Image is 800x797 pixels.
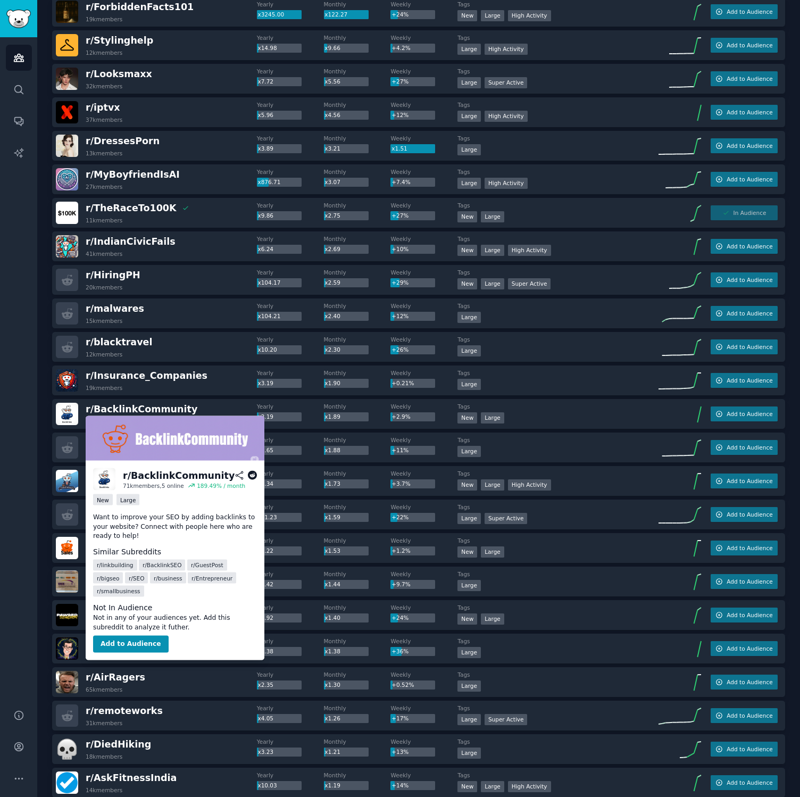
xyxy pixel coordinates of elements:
[391,648,409,654] span: +36%
[257,235,324,243] dt: Yearly
[56,570,78,593] img: PharmaRepCollectables
[257,537,324,544] dt: Yearly
[390,604,457,611] dt: Weekly
[727,75,772,82] span: Add to Audience
[457,245,477,256] div: New
[727,310,772,317] span: Add to Audience
[711,641,778,656] button: Add to Audience
[391,45,410,51] span: +4.2%
[727,142,772,150] span: Add to Audience
[257,648,273,654] span: x1.38
[257,168,324,176] dt: Yearly
[257,514,277,520] span: x11.23
[257,313,280,319] span: x104.21
[711,4,778,19] button: Add to Audience
[457,379,481,390] div: Large
[390,235,457,243] dt: Weekly
[457,34,659,41] dt: Tags
[257,78,273,85] span: x7.72
[86,250,122,258] div: 41k members
[191,561,223,569] span: r/ GuestPost
[324,470,391,477] dt: Monthly
[56,369,78,392] img: Insurance_Companies
[457,269,659,276] dt: Tags
[711,373,778,388] button: Add to Audience
[485,77,528,88] div: Super Active
[457,202,659,209] dt: Tags
[711,775,778,790] button: Add to Audience
[457,111,481,122] div: Large
[257,682,273,688] span: x2.35
[257,436,324,444] dt: Yearly
[391,145,407,152] span: x1.51
[324,101,391,109] dt: Monthly
[86,2,194,12] span: r/ ForbiddenFacts101
[457,101,659,109] dt: Tags
[56,235,78,258] img: IndianCivicFails
[324,313,340,319] span: x2.40
[324,503,391,511] dt: Monthly
[324,615,340,621] span: x1.40
[257,480,273,487] span: x6.34
[257,112,273,118] span: x5.96
[257,101,324,109] dt: Yearly
[457,546,477,558] div: New
[481,412,504,424] div: Large
[727,611,772,619] span: Add to Audience
[481,245,504,256] div: Large
[324,68,391,75] dt: Monthly
[97,587,140,595] span: r/ smallbusiness
[390,101,457,109] dt: Weekly
[56,771,78,794] img: AskFitnessIndia
[324,346,340,353] span: x2.30
[257,212,273,219] span: x9.86
[86,416,264,461] img: BacklinkCommunity
[257,68,324,75] dt: Yearly
[257,279,280,286] span: x104.17
[727,544,772,552] span: Add to Audience
[324,403,391,410] dt: Monthly
[324,648,340,654] span: x1.38
[391,179,410,185] span: +7.4%
[391,480,410,487] span: +3.7%
[86,217,122,224] div: 11k members
[257,369,324,377] dt: Yearly
[86,203,177,213] span: r/ TheRaceTo100K
[257,269,324,276] dt: Yearly
[457,144,481,155] div: Large
[257,470,324,477] dt: Yearly
[727,645,772,652] span: Add to Audience
[390,135,457,142] dt: Weekly
[727,511,772,518] span: Add to Audience
[324,112,340,118] span: x4.56
[86,102,120,113] span: r/ iptvx
[457,135,659,142] dt: Tags
[324,145,340,152] span: x3.21
[257,403,324,410] dt: Yearly
[457,77,481,88] div: Large
[391,246,409,252] span: +10%
[390,503,457,511] dt: Weekly
[390,470,457,477] dt: Weekly
[324,480,340,487] span: x1.73
[391,112,409,118] span: +12%
[116,494,140,505] div: Large
[6,10,31,28] img: GummySearch logo
[86,69,152,79] span: r/ Looksmaxx
[56,537,78,559] img: Sales_Professionals
[390,671,457,678] dt: Weekly
[457,336,659,343] dt: Tags
[457,1,659,8] dt: Tags
[257,503,324,511] dt: Yearly
[711,138,778,153] button: Add to Audience
[257,671,324,678] dt: Yearly
[86,370,207,381] span: r/ Insurance_Companies
[324,168,391,176] dt: Monthly
[390,570,457,578] dt: Weekly
[93,546,257,558] dt: Similar Subreddits
[324,570,391,578] dt: Monthly
[324,581,340,587] span: x1.44
[457,503,659,511] dt: Tags
[508,278,551,289] div: Super Active
[485,44,528,55] div: High Activity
